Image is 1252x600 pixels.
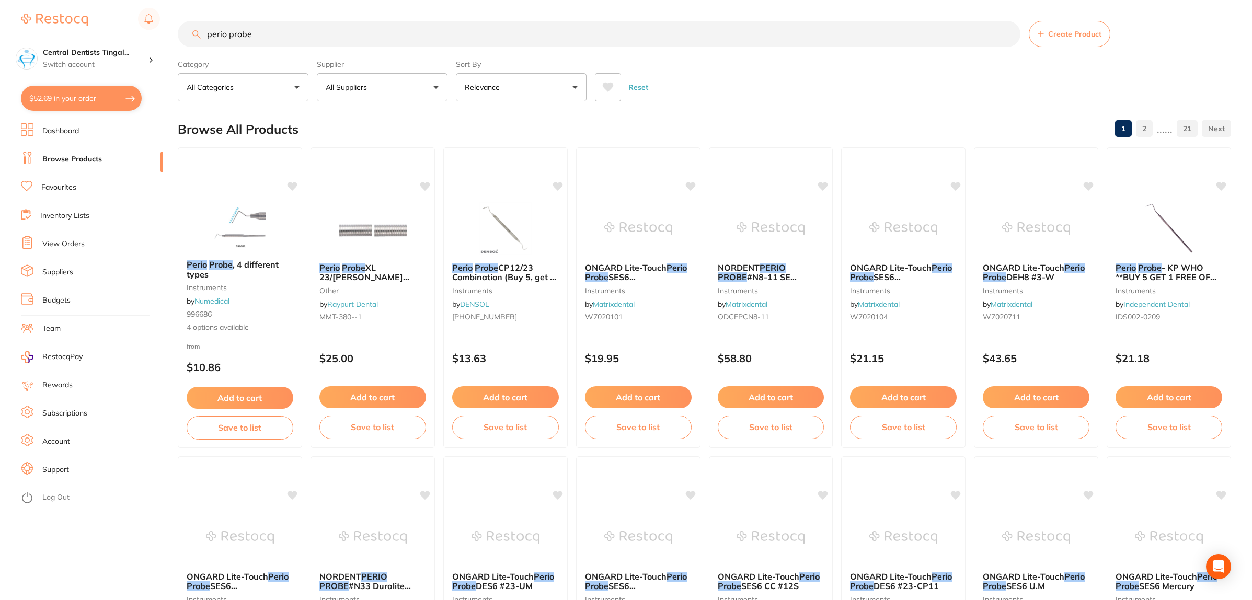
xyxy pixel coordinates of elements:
[209,259,233,270] em: Probe
[534,571,554,582] em: Perio
[42,352,83,362] span: RestocqPay
[1006,581,1045,591] span: SES6 U.M
[1116,571,1197,582] span: ONGARD Lite-Touch
[1177,118,1198,139] a: 21
[874,581,939,591] span: DES6 #23-CP11
[42,126,79,136] a: Dashboard
[850,386,957,408] button: Add to cart
[718,286,824,295] small: instruments
[1123,299,1190,309] a: Independent Dental
[42,154,102,165] a: Browse Products
[667,571,687,582] em: Perio
[737,511,805,563] img: ONGARD Lite-Touch Perio Probe SES6 CC #12S
[16,48,37,69] img: Central Dentists Tingalpa
[42,239,85,249] a: View Orders
[1064,262,1085,273] em: Perio
[983,286,1089,295] small: instruments
[187,322,293,333] span: 4 options available
[319,571,361,582] span: NORDENT
[1116,262,1136,273] em: Perio
[21,351,83,363] a: RestocqPay
[1116,299,1190,309] span: by
[585,352,692,364] p: $19.95
[339,202,407,255] img: Perio Probe XL 23/Williams Double Ended 49-180-001
[361,571,387,582] em: PERIO
[1116,286,1222,295] small: instruments
[1116,352,1222,364] p: $21.18
[983,352,1089,364] p: $43.65
[206,511,274,563] img: ONGARD Lite-Touch Perio Probe SES6 Merrit B
[206,199,274,251] img: Perio Probe, 4 different types
[460,299,489,309] a: DENSOL
[585,299,635,309] span: by
[452,352,559,364] p: $13.63
[465,82,504,93] p: Relevance
[472,511,539,563] img: ONGARD Lite-Touch Perio Probe DES6 #23-UM
[869,511,937,563] img: ONGARD Lite-Touch Perio Probe DES6 #23-CP11
[1116,262,1216,292] span: - KP WHO **BUY 5 GET 1 FREE OF THE SAME**
[476,581,533,591] span: DES6 #23-UM
[327,299,378,309] a: Raypurt Dental
[585,272,656,292] span: SES6 [PERSON_NAME]
[21,490,159,506] button: Log Out
[1138,262,1162,273] em: Probe
[850,416,957,439] button: Save to list
[317,73,447,101] button: All Suppliers
[1116,581,1139,591] em: Probe
[983,263,1089,282] b: ONGARD Lite-Touch Perio Probe DEH8 #3-W
[991,299,1032,309] a: Matrixdental
[187,342,200,350] span: from
[1029,21,1110,47] button: Create Product
[1135,202,1203,255] img: Perio Probe - KP WHO **BUY 5 GET 1 FREE OF THE SAME**
[452,581,476,591] em: Probe
[718,572,824,591] b: ONGARD Lite-Touch Perio Probe SES6 CC #12S
[178,122,298,137] h2: Browse All Products
[585,272,608,282] em: Probe
[718,416,824,439] button: Save to list
[1115,118,1132,139] a: 1
[452,262,473,273] em: Perio
[42,408,87,419] a: Subscriptions
[718,571,799,582] span: ONGARD Lite-Touch
[718,299,767,309] span: by
[1116,312,1160,321] span: IDS002-0209
[983,416,1089,439] button: Save to list
[319,299,378,309] span: by
[585,286,692,295] small: instruments
[726,299,767,309] a: Matrixdental
[585,581,608,591] em: Probe
[319,386,426,408] button: Add to cart
[319,286,426,295] small: other
[452,416,559,439] button: Save to list
[43,48,148,58] h4: Central Dentists Tingalpa
[452,299,489,309] span: by
[983,312,1020,321] span: W7020711
[187,82,238,93] p: All Categories
[187,387,293,409] button: Add to cart
[850,312,888,321] span: W7020104
[452,571,534,582] span: ONGARD Lite-Touch
[718,386,824,408] button: Add to cart
[1002,511,1070,563] img: ONGARD Lite-Touch Perio Probe SES6 U.M
[850,571,932,582] span: ONGARD Lite-Touch
[319,262,409,302] span: XL 23/[PERSON_NAME] Double Ended [PHONE_NUMBER]
[1048,30,1101,38] span: Create Product
[21,351,33,363] img: RestocqPay
[667,262,687,273] em: Perio
[41,182,76,193] a: Favourites
[1135,511,1203,563] img: ONGARD Lite-Touch Perio Probe SES6 Mercury
[42,324,61,334] a: Team
[718,352,824,364] p: $58.80
[40,211,89,221] a: Inventory Lists
[187,259,279,279] span: , 4 different types
[983,581,1006,591] em: Probe
[585,416,692,439] button: Save to list
[21,86,142,111] button: $52.69 in your order
[194,296,229,306] a: Numedical
[1064,571,1085,582] em: Perio
[452,263,559,282] b: Perio Probe CP12/23 Combination (Buy 5, get 1 free)
[850,262,932,273] span: ONGARD Lite-Touch
[1006,272,1054,282] span: DEH8 #3-W
[983,571,1064,582] span: ONGARD Lite-Touch
[718,272,747,282] em: PROBE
